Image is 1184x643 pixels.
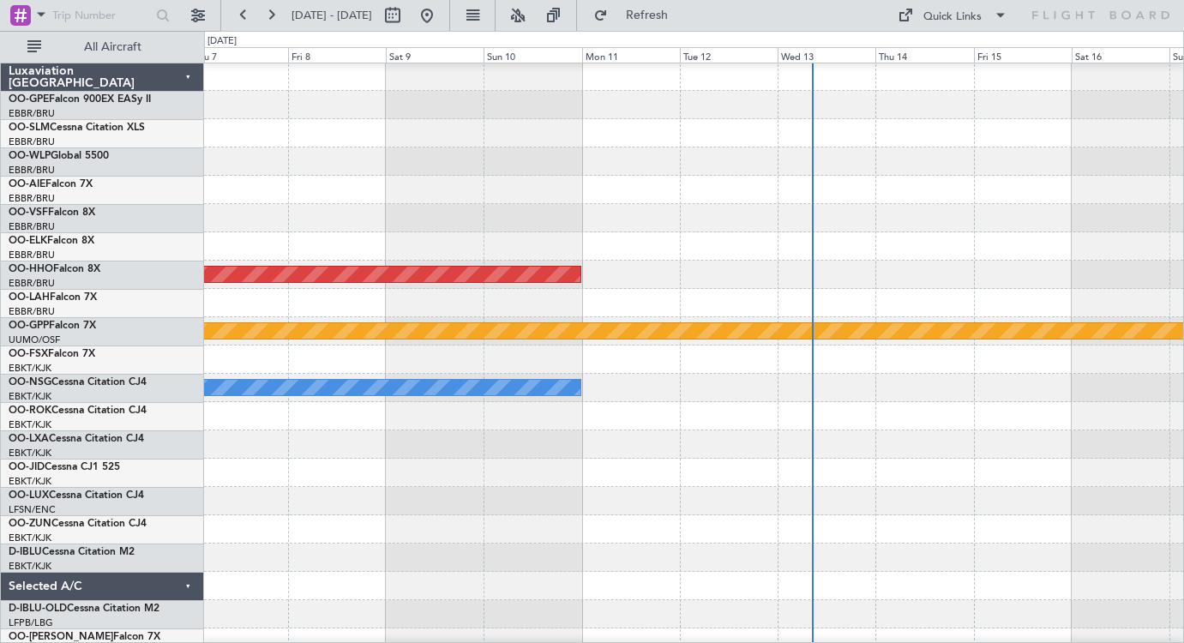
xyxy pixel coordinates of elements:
button: All Aircraft [19,33,186,61]
a: EBBR/BRU [9,107,55,120]
div: Sat 9 [386,47,484,63]
a: UUMO/OSF [9,334,60,346]
span: OO-ROK [9,406,51,416]
a: OO-LUXCessna Citation CJ4 [9,490,144,501]
a: OO-[PERSON_NAME]Falcon 7X [9,632,160,642]
a: OO-ZUNCessna Citation CJ4 [9,519,147,529]
div: Quick Links [923,9,982,26]
span: OO-LAH [9,292,50,303]
a: EBKT/KJK [9,362,51,375]
span: OO-AIE [9,179,45,189]
span: All Aircraft [45,41,181,53]
a: EBBR/BRU [9,135,55,148]
button: Quick Links [889,2,1016,29]
span: OO-NSG [9,377,51,388]
a: OO-GPEFalcon 900EX EASy II [9,94,151,105]
a: OO-ROKCessna Citation CJ4 [9,406,147,416]
a: OO-ELKFalcon 8X [9,236,94,246]
span: OO-GPP [9,321,49,331]
a: OO-VSFFalcon 8X [9,207,95,218]
span: OO-WLP [9,151,51,161]
div: Fri 8 [288,47,386,63]
input: Trip Number [52,3,151,28]
a: EBKT/KJK [9,418,51,431]
a: OO-SLMCessna Citation XLS [9,123,145,133]
a: EBBR/BRU [9,192,55,205]
a: OO-LAHFalcon 7X [9,292,97,303]
span: [DATE] - [DATE] [291,8,372,23]
a: OO-LXACessna Citation CJ4 [9,434,144,444]
a: OO-WLPGlobal 5500 [9,151,109,161]
a: OO-JIDCessna CJ1 525 [9,462,120,472]
div: Thu 7 [190,47,288,63]
a: EBBR/BRU [9,249,55,261]
div: Thu 14 [875,47,973,63]
span: Refresh [611,9,683,21]
a: EBKT/KJK [9,475,51,488]
div: Tue 12 [680,47,778,63]
div: Sun 10 [484,47,581,63]
a: OO-AIEFalcon 7X [9,179,93,189]
div: Sat 16 [1072,47,1169,63]
a: OO-FSXFalcon 7X [9,349,95,359]
a: EBKT/KJK [9,560,51,573]
span: OO-ELK [9,236,47,246]
span: OO-ZUN [9,519,51,529]
div: Mon 11 [582,47,680,63]
a: EBKT/KJK [9,532,51,544]
a: EBBR/BRU [9,164,55,177]
span: OO-[PERSON_NAME] [9,632,113,642]
a: EBKT/KJK [9,447,51,460]
a: D-IBLUCessna Citation M2 [9,547,135,557]
a: EBBR/BRU [9,305,55,318]
div: Wed 13 [778,47,875,63]
a: EBBR/BRU [9,277,55,290]
span: OO-JID [9,462,45,472]
span: OO-GPE [9,94,49,105]
a: OO-GPPFalcon 7X [9,321,96,331]
span: D-IBLU [9,547,42,557]
div: [DATE] [207,34,237,49]
span: OO-LUX [9,490,49,501]
a: OO-HHOFalcon 8X [9,264,100,274]
a: EBBR/BRU [9,220,55,233]
span: OO-SLM [9,123,50,133]
span: OO-VSF [9,207,48,218]
a: EBKT/KJK [9,390,51,403]
div: Fri 15 [974,47,1072,63]
span: OO-HHO [9,264,53,274]
span: D-IBLU-OLD [9,604,67,614]
a: D-IBLU-OLDCessna Citation M2 [9,604,159,614]
span: OO-LXA [9,434,49,444]
button: Refresh [586,2,688,29]
span: OO-FSX [9,349,48,359]
a: OO-NSGCessna Citation CJ4 [9,377,147,388]
a: LFPB/LBG [9,616,53,629]
a: LFSN/ENC [9,503,56,516]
